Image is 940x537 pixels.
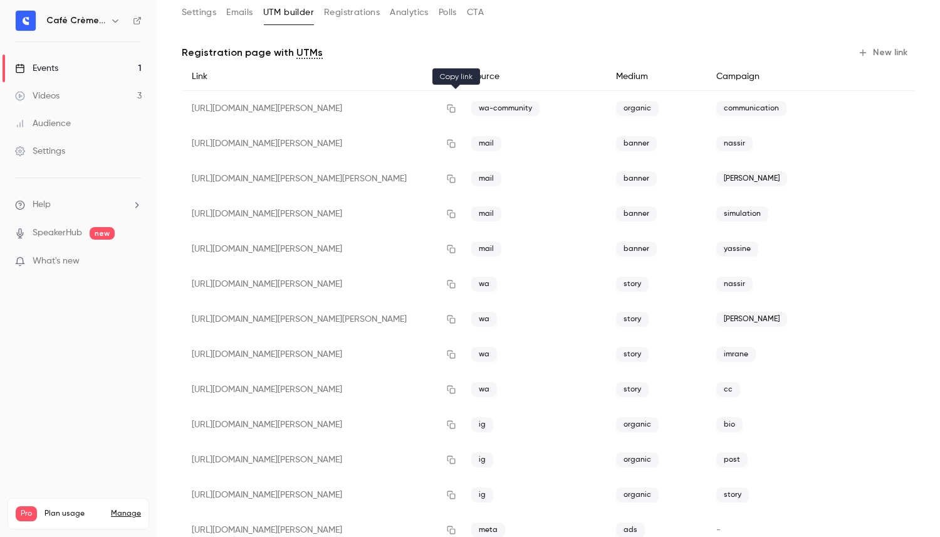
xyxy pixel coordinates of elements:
[471,136,501,151] span: mail
[182,126,461,161] div: [URL][DOMAIN_NAME][PERSON_NAME]
[467,3,484,23] button: CTA
[33,255,80,268] span: What's new
[716,487,749,502] span: story
[716,347,756,362] span: imrane
[461,63,606,91] div: Source
[471,171,501,186] span: mail
[616,277,649,292] span: story
[182,372,461,407] div: [URL][DOMAIN_NAME][PERSON_NAME]
[15,145,65,157] div: Settings
[616,452,659,467] span: organic
[46,14,105,27] h6: Café Crème Club
[182,3,216,23] button: Settings
[16,506,37,521] span: Pro
[706,63,851,91] div: Campaign
[296,45,323,60] a: UTMs
[439,3,457,23] button: Polls
[716,312,787,327] span: [PERSON_NAME]
[263,3,314,23] button: UTM builder
[471,417,493,432] span: ig
[471,452,493,467] span: ig
[182,45,323,60] p: Registration page with
[716,452,748,467] span: post
[15,62,58,75] div: Events
[471,382,497,397] span: wa
[716,242,758,257] span: yassine
[716,526,721,534] span: -
[616,312,649,327] span: story
[324,3,380,23] button: Registrations
[471,242,501,257] span: mail
[716,382,740,397] span: cc
[616,101,659,116] span: organic
[182,267,461,302] div: [URL][DOMAIN_NAME][PERSON_NAME]
[716,136,753,151] span: nassir
[44,509,103,519] span: Plan usage
[182,161,461,196] div: [URL][DOMAIN_NAME][PERSON_NAME][PERSON_NAME]
[471,206,501,221] span: mail
[616,171,657,186] span: banner
[716,417,743,432] span: bio
[471,101,540,116] span: wa-community
[111,509,141,519] a: Manage
[15,117,71,130] div: Audience
[15,90,60,102] div: Videos
[616,242,657,257] span: banner
[716,277,753,292] span: nassir
[33,198,51,211] span: Help
[606,63,706,91] div: Medium
[127,256,142,267] iframe: Noticeable Trigger
[182,91,461,127] div: [URL][DOMAIN_NAME][PERSON_NAME]
[15,198,142,211] li: help-dropdown-opener
[471,487,493,502] span: ig
[616,487,659,502] span: organic
[716,206,768,221] span: simulation
[182,407,461,442] div: [URL][DOMAIN_NAME][PERSON_NAME]
[616,206,657,221] span: banner
[616,347,649,362] span: story
[182,231,461,267] div: [URL][DOMAIN_NAME][PERSON_NAME]
[716,171,787,186] span: [PERSON_NAME]
[616,136,657,151] span: banner
[471,347,497,362] span: wa
[471,277,497,292] span: wa
[226,3,253,23] button: Emails
[182,196,461,231] div: [URL][DOMAIN_NAME][PERSON_NAME]
[182,302,461,337] div: [URL][DOMAIN_NAME][PERSON_NAME][PERSON_NAME]
[182,442,461,477] div: [URL][DOMAIN_NAME][PERSON_NAME]
[616,417,659,432] span: organic
[390,3,429,23] button: Analytics
[16,11,36,31] img: Café Crème Club
[716,101,786,116] span: communication
[471,312,497,327] span: wa
[90,227,115,240] span: new
[182,477,461,513] div: [URL][DOMAIN_NAME][PERSON_NAME]
[33,226,82,240] a: SpeakerHub
[853,43,915,63] button: New link
[616,382,649,397] span: story
[182,63,461,91] div: Link
[182,337,461,372] div: [URL][DOMAIN_NAME][PERSON_NAME]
